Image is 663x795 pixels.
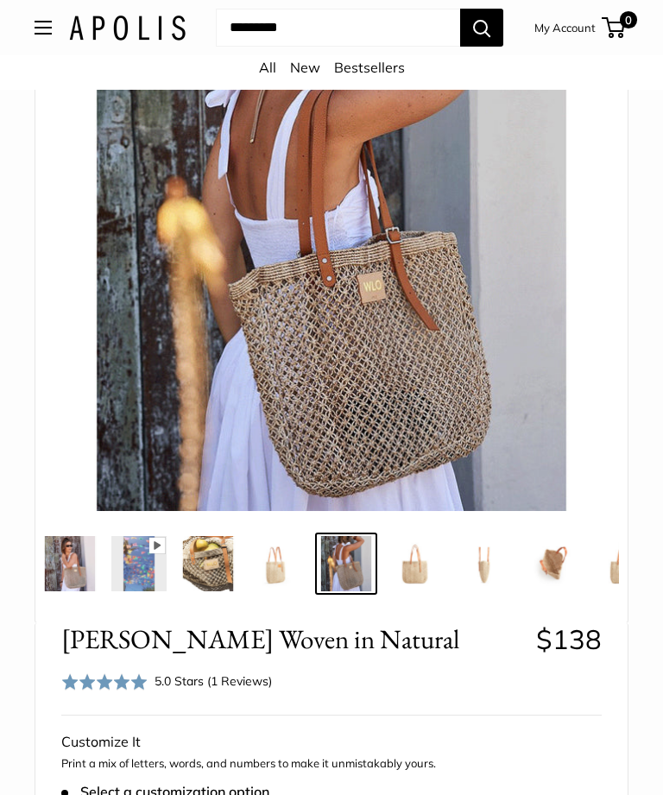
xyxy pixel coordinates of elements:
[61,623,523,655] span: [PERSON_NAME] Woven in Natural
[155,672,272,691] div: 5.0 Stars (1 Reviews)
[108,533,170,595] a: Mercado Woven in Natural
[620,11,637,28] span: 0
[61,669,272,694] div: 5.0 Stars (1 Reviews)
[315,533,377,595] a: Mercado Woven in Natural
[111,536,167,591] img: Mercado Woven in Natural
[69,16,186,41] img: Apolis
[246,533,308,595] a: Mercado Woven in Natural
[61,729,602,755] div: Customize It
[249,536,305,591] img: Mercado Woven in Natural
[536,622,602,656] span: $138
[61,755,602,773] p: Print a mix of letters, words, and numbers to make it unmistakably yours.
[216,9,460,47] input: Search...
[177,533,239,595] a: Mercado Woven in Natural
[334,59,405,76] a: Bestsellers
[290,59,320,76] a: New
[460,9,503,47] button: Search
[39,533,101,595] a: Mercado Woven in Natural
[388,536,443,591] img: Mercado Woven in Natural
[526,536,581,591] img: Mercado Woven in Natural
[42,536,98,591] img: Mercado Woven in Natural
[595,536,650,591] img: Mercado Woven in Natural
[453,533,515,595] a: Mercado Woven in Natural
[591,533,654,595] a: Mercado Woven in Natural
[522,533,584,595] a: Mercado Woven in Natural
[603,17,625,38] a: 0
[180,536,236,591] img: Mercado Woven in Natural
[319,536,374,591] img: Mercado Woven in Natural
[35,21,52,35] button: Open menu
[534,17,596,38] a: My Account
[457,536,512,591] img: Mercado Woven in Natural
[384,533,446,595] a: Mercado Woven in Natural
[259,59,276,76] a: All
